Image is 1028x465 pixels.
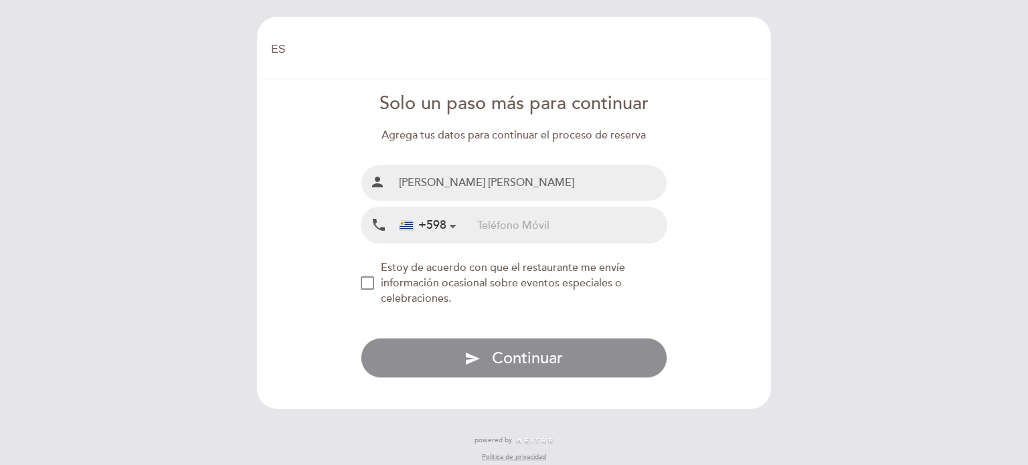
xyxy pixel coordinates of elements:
[515,438,553,444] img: MEITRE
[369,174,385,190] i: person
[361,128,668,143] div: Agrega tus datos para continuar el proceso de reserva
[381,261,625,305] span: Estoy de acuerdo con que el restaurante me envíe información ocasional sobre eventos especiales o...
[482,452,546,462] a: Política de privacidad
[361,260,668,306] md-checkbox: NEW_MODAL_AGREE_RESTAURANT_SEND_OCCASIONAL_INFO
[361,338,668,378] button: send Continuar
[400,217,446,234] div: +598
[475,436,512,445] span: powered by
[475,436,553,445] a: powered by
[361,91,668,117] div: Solo un paso más para continuar
[394,208,461,242] div: Uruguay: +598
[394,165,667,201] input: Nombre y Apellido
[371,217,387,234] i: local_phone
[477,207,667,243] input: Teléfono Móvil
[492,349,563,368] span: Continuar
[464,351,481,367] i: send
